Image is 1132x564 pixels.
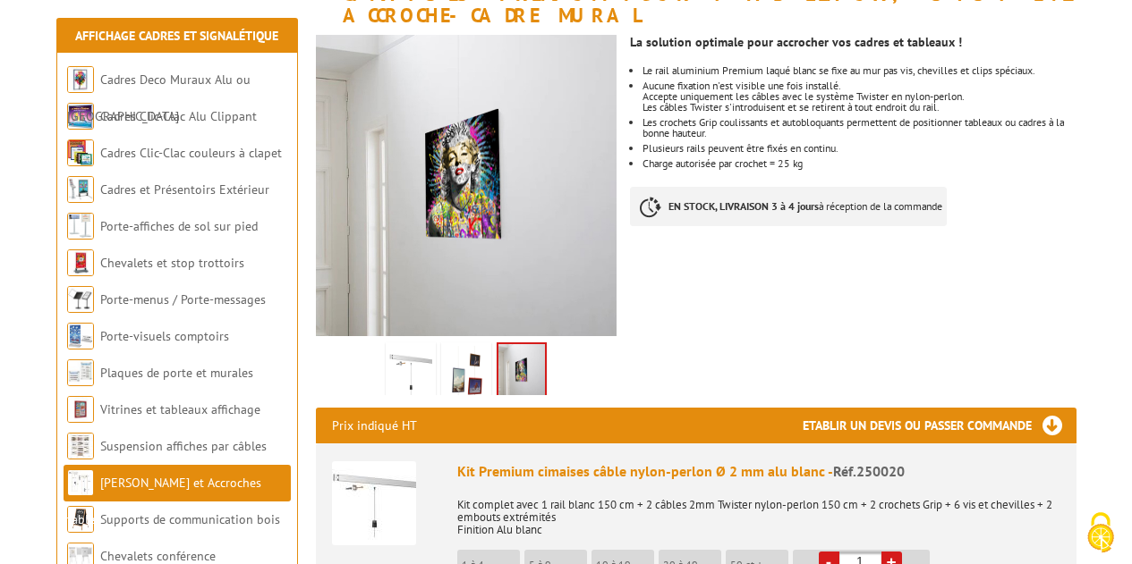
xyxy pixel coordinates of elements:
[643,158,1076,169] li: Charge autorisée par crochet = 25 kg
[630,187,947,226] p: à réception de la commande
[643,91,1076,102] p: Accepte uniquement les câbles avec le système Twister en nylon-perlon.
[457,486,1060,536] p: Kit complet avec 1 rail blanc 150 cm + 2 câbles 2mm Twister nylon-perlon 150 cm + 2 crochets Grip...
[100,511,280,527] a: Supports de communication bois
[643,65,1076,76] p: Le rail aluminium Premium laqué blanc se fixe au mur pas vis, chevilles et clips spéciaux.
[67,72,251,124] a: Cadres Deco Muraux Alu ou [GEOGRAPHIC_DATA]
[389,346,432,401] img: cimaises_250020.jpg
[498,344,545,400] img: rail_cimaise_horizontal_fixation_installation_cadre_decoration_tableau_vernissage_exposition_affi...
[100,181,269,198] a: Cadres et Présentoirs Extérieur
[67,469,94,496] img: Cimaises et Accroches tableaux
[67,433,94,459] img: Suspension affiches par câbles
[630,34,962,50] strong: La solution optimale pour accrocher vos cadres et tableaux !
[67,213,94,240] img: Porte-affiches de sol sur pied
[316,35,617,336] img: rail_cimaise_horizontal_fixation_installation_cadre_decoration_tableau_vernissage_exposition_affi...
[332,461,416,545] img: Kit Premium cimaises câble nylon-perlon Ø 2 mm alu blanc
[457,461,1060,482] div: Kit Premium cimaises câble nylon-perlon Ø 2 mm alu blanc -
[833,462,905,480] span: Réf.250020
[100,401,260,417] a: Vitrines et tableaux affichage
[100,548,216,564] a: Chevalets conférence
[445,346,488,401] img: 250020_kit_premium_cimaises_cable.jpg
[668,199,819,213] strong: EN STOCK, LIVRAISON 3 à 4 jours
[67,286,94,313] img: Porte-menus / Porte-messages
[67,66,94,93] img: Cadres Deco Muraux Alu ou Bois
[67,176,94,203] img: Cadres et Présentoirs Extérieur
[100,145,282,161] a: Cadres Clic-Clac couleurs à clapet
[100,108,257,124] a: Cadres Clic-Clac Alu Clippant
[67,359,94,386] img: Plaques de porte et murales
[1069,503,1132,564] button: Cookies (fenêtre modale)
[643,117,1076,139] li: Les crochets Grip coulissants et autobloquants permettent de positionner tableaux ou cadres à la ...
[100,365,253,381] a: Plaques de porte et murales
[100,255,244,271] a: Chevalets et stop trottoirs
[100,328,229,344] a: Porte-visuels comptoirs
[643,102,1076,113] p: Les câbles Twister s'introduisent et se retirent à tout endroit du rail.
[67,396,94,423] img: Vitrines et tableaux affichage
[67,249,94,276] img: Chevalets et stop trottoirs
[67,323,94,349] img: Porte-visuels comptoirs
[75,28,278,44] a: Affichage Cadres et Signalétique
[67,139,94,166] img: Cadres Clic-Clac couleurs à clapet
[67,475,261,527] a: [PERSON_NAME] et Accroches tableaux
[643,80,1076,91] p: Aucune fixation n'est visible une fois installé.
[100,218,258,234] a: Porte-affiches de sol sur pied
[332,408,417,443] p: Prix indiqué HT
[803,408,1077,443] h3: Etablir un devis ou passer commande
[1078,510,1123,555] img: Cookies (fenêtre modale)
[100,438,267,454] a: Suspension affiches par câbles
[643,143,1076,154] li: Plusieurs rails peuvent être fixés en continu.
[100,291,266,307] a: Porte-menus / Porte-messages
